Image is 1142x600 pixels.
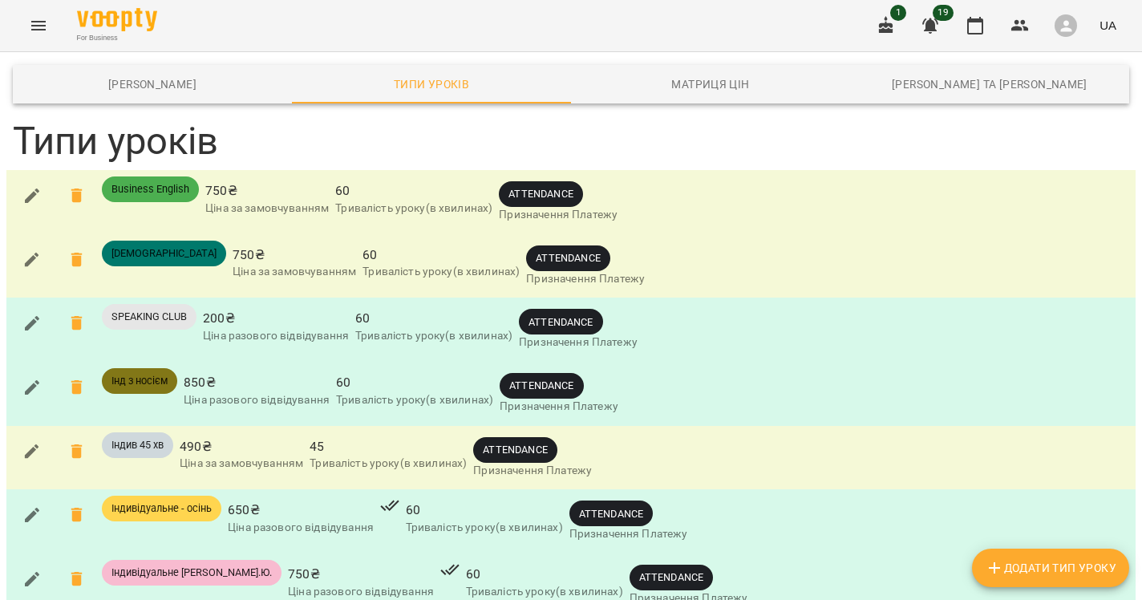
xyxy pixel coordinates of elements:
[203,328,349,344] p: Ціна разового відвідування
[972,549,1129,587] button: Додати Тип Уроку
[228,520,374,536] p: Ціна разового відвідування
[581,75,840,94] span: Матриця цін
[569,526,688,542] p: Призначення Платежу
[205,201,329,217] p: Ціна за замовчуванням
[58,176,96,215] span: Ви впевнені що хочите видалити Business English ?
[102,566,281,580] span: Індивідуальне [PERSON_NAME].Ю.
[335,181,492,201] span: 60
[860,75,1120,94] span: [PERSON_NAME] та [PERSON_NAME]
[180,456,303,472] p: Ціна за замовчуванням
[526,250,609,266] span: ATTENDANCE
[58,432,96,471] span: Ви впевнені що хочите видалити Індив 45 хв?
[473,442,557,457] span: ATTENDANCE
[362,245,520,265] span: 60
[58,304,96,343] span: Ви впевнені що хочите видалити SPEAKING CLUB ?
[355,309,512,328] span: 60
[228,501,374,520] span: 650 ₴
[203,309,349,328] span: 200 ₴
[180,437,303,456] span: 490 ₴
[233,245,356,265] span: 750 ₴
[58,560,96,598] span: Ви впевнені що хочите видалити Індивідуальне Т.Ю. ?
[302,75,561,94] span: Типи уроків
[500,399,618,415] p: Призначення Платежу
[336,373,493,392] span: 60
[473,463,592,479] p: Призначення Платежу
[184,373,330,392] span: 850 ₴
[77,8,157,31] img: Voopty Logo
[499,207,618,223] p: Призначення Платежу
[406,520,563,536] p: Тривалість уроку(в хвилинах)
[406,501,563,520] span: 60
[500,378,583,393] span: ATTENDANCE
[1099,17,1116,34] span: UA
[310,456,467,472] p: Тривалість уроку(в хвилинах)
[102,501,221,516] span: Індивідуальне - осінь
[288,584,434,600] p: Ціна разового відвідування
[569,506,653,521] span: ATTENDANCE
[466,565,623,584] span: 60
[58,368,96,407] span: Ви впевнені що хочите видалити Інд з носієм ?
[890,5,906,21] span: 1
[335,201,492,217] p: Тривалість уроку(в хвилинах)
[466,584,623,600] p: Тривалість уроку(в хвилинах)
[22,75,282,94] span: [PERSON_NAME]
[58,241,96,279] span: Ви впевнені що хочите видалити Green Card ?
[499,186,582,201] span: ATTENDANCE
[933,5,954,21] span: 19
[102,182,199,197] span: Business English
[233,264,356,280] p: Ціна за замовчуванням
[336,392,493,408] p: Тривалість уроку(в хвилинах)
[184,392,330,408] p: Ціна разового відвідування
[205,181,329,201] span: 750 ₴
[13,120,1129,164] h3: Типи уроків
[519,334,638,351] p: Призначення Платежу
[1093,10,1123,40] button: UA
[77,33,157,43] span: For Business
[102,246,226,261] span: [DEMOGRAPHIC_DATA]
[526,271,645,287] p: Призначення Платежу
[288,565,434,584] span: 750 ₴
[102,374,177,388] span: Інд з носієм
[102,438,173,452] span: Індив 45 хв
[355,328,512,344] p: Тривалість уроку(в хвилинах)
[630,570,713,585] span: ATTENDANCE
[362,264,520,280] p: Тривалість уроку(в хвилинах)
[310,437,467,456] span: 45
[19,6,58,45] button: Menu
[985,558,1116,578] span: Додати Тип Уроку
[58,496,96,534] span: Ви впевнені що хочите видалити Індивідуальне - осінь ?
[519,314,602,330] span: ATTENDANCE
[102,310,196,324] span: SPEAKING CLUB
